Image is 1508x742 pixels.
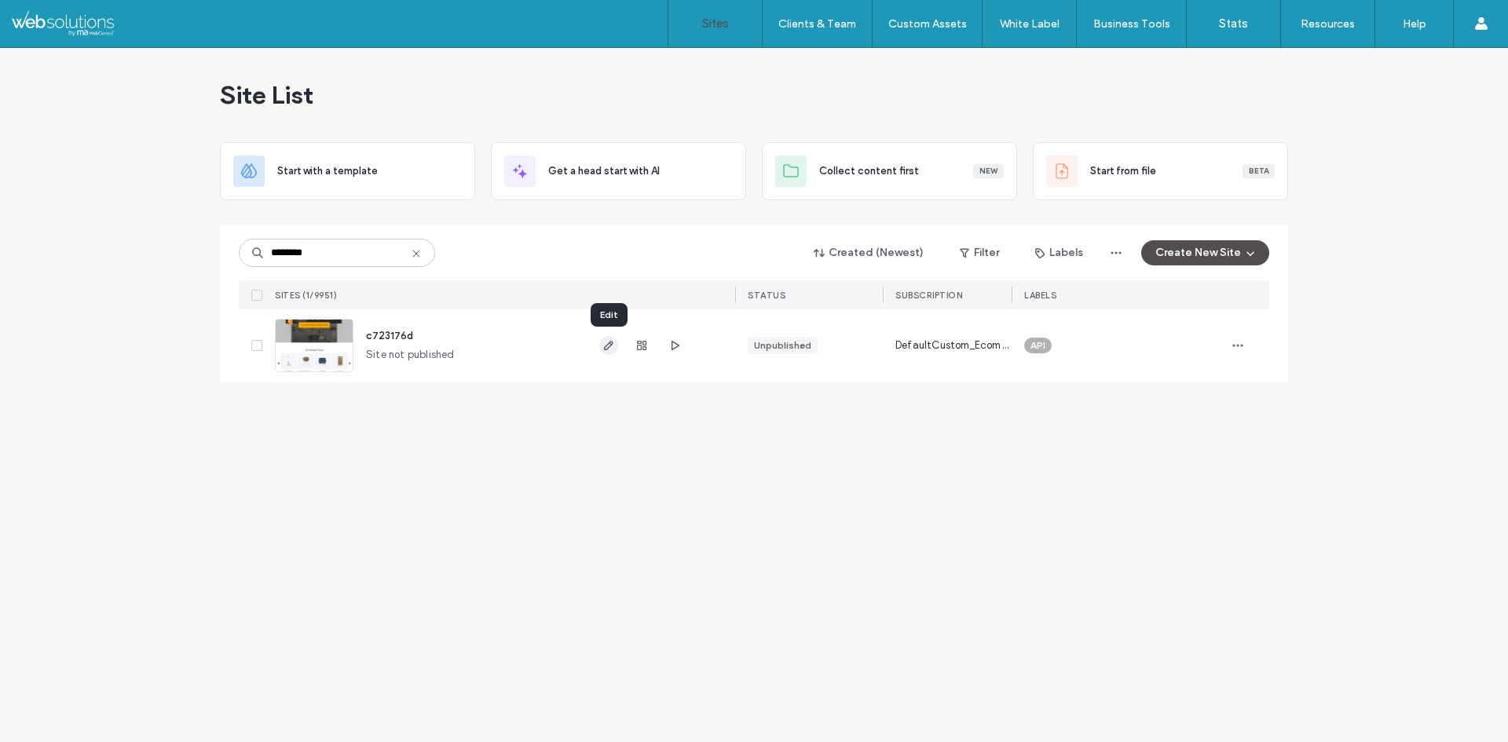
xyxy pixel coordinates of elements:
[973,164,1004,178] div: New
[748,290,785,301] span: STATUS
[275,290,337,301] span: SITES (1/9951)
[1033,142,1288,200] div: Start from fileBeta
[366,347,455,363] span: Site not published
[1403,17,1426,31] label: Help
[1141,240,1269,265] button: Create New Site
[819,163,919,179] span: Collect content first
[35,11,68,25] span: Help
[888,17,967,31] label: Custom Assets
[220,79,313,111] span: Site List
[220,142,475,200] div: Start with a template
[1021,240,1097,265] button: Labels
[1024,290,1056,301] span: LABELS
[895,290,962,301] span: SUBSCRIPTION
[778,17,856,31] label: Clients & Team
[1000,17,1060,31] label: White Label
[762,142,1017,200] div: Collect content firstNew
[548,163,660,179] span: Get a head start with AI
[366,330,413,342] a: c723176d
[1219,16,1248,31] label: Stats
[1243,164,1275,178] div: Beta
[591,303,628,327] div: Edit
[1030,338,1045,353] span: API
[1090,163,1156,179] span: Start from file
[944,240,1015,265] button: Filter
[895,338,1012,353] span: DefaultCustom_Ecom_Basic
[491,142,746,200] div: Get a head start with AI
[1093,17,1170,31] label: Business Tools
[754,338,811,353] div: Unpublished
[277,163,378,179] span: Start with a template
[800,240,938,265] button: Created (Newest)
[702,16,729,31] label: Sites
[1301,17,1355,31] label: Resources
